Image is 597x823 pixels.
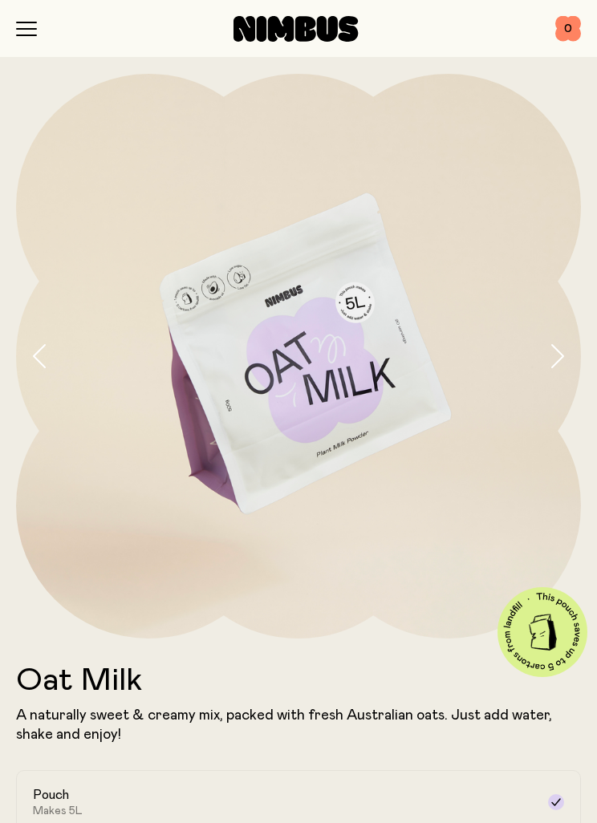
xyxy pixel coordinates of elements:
p: A naturally sweet & creamy mix, packed with fresh Australian oats. Just add water, shake and enjoy! [16,706,581,744]
button: 0 [555,16,581,42]
h2: Pouch [33,787,69,803]
h1: Oat Milk [16,664,581,696]
span: Makes 5L [33,805,83,817]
